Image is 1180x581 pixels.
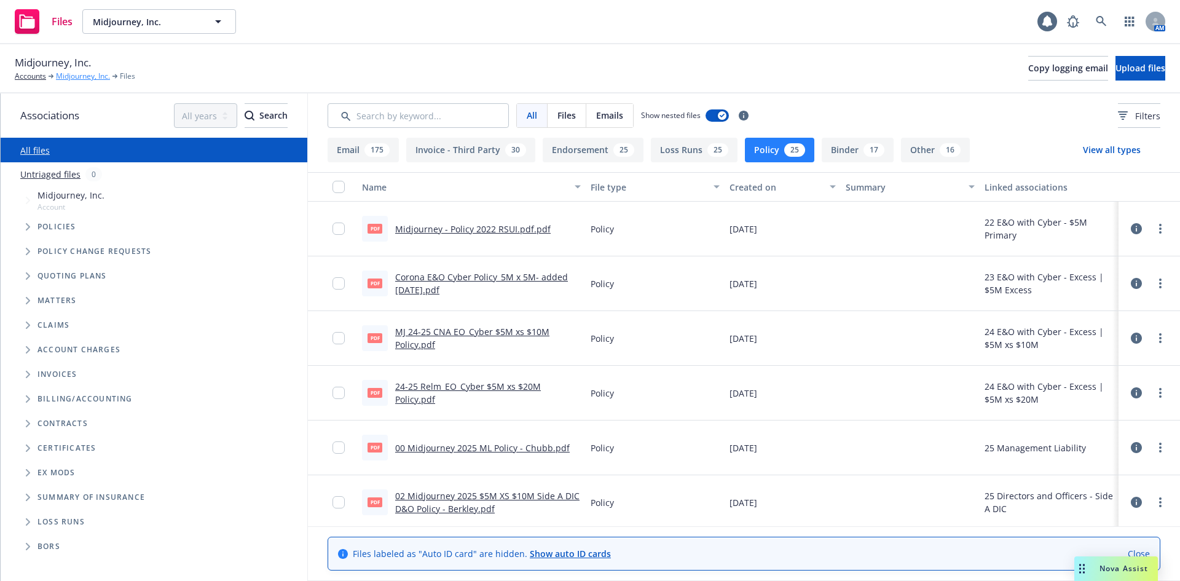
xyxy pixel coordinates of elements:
div: Search [245,104,288,127]
span: Account [37,202,104,212]
span: Policy [591,441,614,454]
input: Toggle Row Selected [332,332,345,344]
span: Loss Runs [37,518,85,526]
button: Invoice - Third Party [406,138,535,162]
div: 16 [940,143,961,157]
span: Policy [591,332,614,345]
button: Created on [725,172,840,202]
span: Account charges [37,346,120,354]
a: 24-25 Relm_EO_Cyber $5M xs $20M Policy.pdf [395,381,541,405]
span: pdf [368,388,382,397]
div: Linked associations [985,181,1114,194]
span: Filters [1135,109,1160,122]
span: Policies [37,223,76,231]
span: Claims [37,322,69,329]
span: pdf [368,443,382,452]
span: Associations [20,108,79,124]
a: Untriaged files [20,168,81,181]
span: Contracts [37,420,88,427]
span: Filters [1118,109,1160,122]
span: Certificates [37,445,96,452]
div: 25 [613,143,634,157]
span: [DATE] [730,441,757,454]
button: Email [328,138,399,162]
button: SearchSearch [245,103,288,128]
a: more [1153,221,1168,236]
button: Name [357,172,586,202]
a: Files [10,4,77,39]
span: All [527,109,537,122]
svg: Search [245,111,254,121]
a: more [1153,385,1168,400]
button: Copy logging email [1028,56,1108,81]
button: Filters [1118,103,1160,128]
a: Report a Bug [1061,9,1085,34]
div: 25 [784,143,805,157]
a: MJ 24-25 CNA EO_Cyber $5M xs $10M Policy.pdf [395,326,549,350]
button: Linked associations [980,172,1119,202]
input: Toggle Row Selected [332,277,345,290]
span: Show nested files [641,110,701,121]
input: Toggle Row Selected [332,387,345,399]
div: 17 [863,143,884,157]
span: [DATE] [730,332,757,345]
div: 23 E&O with Cyber - Excess | $5M Excess [985,271,1114,296]
a: Switch app [1117,9,1142,34]
span: Midjourney, Inc. [37,189,104,202]
div: 0 [85,167,102,181]
button: Midjourney, Inc. [82,9,236,34]
div: Name [362,181,567,194]
input: Select all [332,181,345,193]
div: Drag to move [1074,556,1090,581]
button: Other [901,138,970,162]
span: Files [120,71,135,82]
a: more [1153,276,1168,291]
div: Summary [846,181,961,194]
button: Summary [841,172,980,202]
div: 24 E&O with Cyber - Excess | $5M xs $10M [985,325,1114,351]
span: Emails [596,109,623,122]
input: Toggle Row Selected [332,496,345,508]
a: Close [1128,547,1150,560]
div: Created on [730,181,822,194]
span: Policy change requests [37,248,151,255]
span: pdf [368,279,382,288]
span: Policy [591,387,614,400]
div: 25 [707,143,728,157]
input: Search by keyword... [328,103,509,128]
a: Corona E&O Cyber Policy_5M x 5M- added [DATE].pdf [395,271,568,296]
button: Upload files [1115,56,1165,81]
div: File type [591,181,706,194]
div: 30 [505,143,526,157]
span: Files labeled as "Auto ID card" are hidden. [353,547,611,560]
button: Policy [745,138,814,162]
span: Copy logging email [1028,62,1108,74]
button: Loss Runs [651,138,737,162]
span: Billing/Accounting [37,395,133,403]
a: All files [20,144,50,156]
span: Policy [591,277,614,290]
div: 24 E&O with Cyber - Excess | $5M xs $20M [985,380,1114,406]
button: Nova Assist [1074,556,1158,581]
button: File type [586,172,725,202]
span: pdf [368,497,382,507]
a: 00 Midjourney 2025 ML Policy - Chubb.pdf [395,442,570,454]
a: Accounts [15,71,46,82]
span: Invoices [37,371,77,378]
a: Midjourney, Inc. [56,71,110,82]
div: 175 [364,143,390,157]
span: [DATE] [730,496,757,509]
a: more [1153,331,1168,346]
span: Policy [591,496,614,509]
div: Folder Tree Example [1,387,307,559]
button: Binder [822,138,894,162]
span: Quoting plans [37,272,107,280]
span: pdf [368,224,382,233]
span: Upload files [1115,62,1165,74]
span: Policy [591,223,614,235]
span: BORs [37,543,60,550]
span: pdf [368,333,382,342]
a: 02 Midjourney 2025 $5M XS $10M Side A DIC D&O Policy - Berkley.pdf [395,490,580,515]
div: 25 Directors and Officers - Side A DIC [985,489,1114,515]
span: [DATE] [730,387,757,400]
